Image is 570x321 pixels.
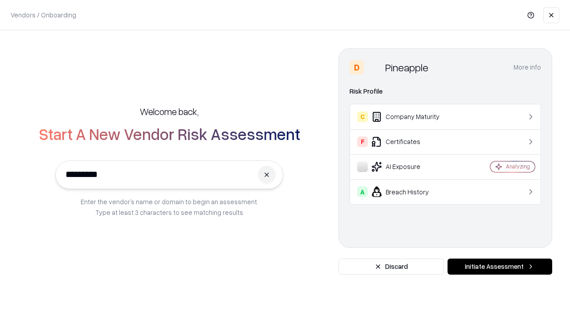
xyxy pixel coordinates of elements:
[39,125,300,143] h2: Start A New Vendor Risk Assessment
[338,259,444,275] button: Discard
[350,60,364,74] div: D
[506,163,530,170] div: Analyzing
[140,105,199,118] h5: Welcome back,
[367,60,382,74] img: Pineapple
[385,60,428,74] div: Pineapple
[448,259,552,275] button: Initiate Assessment
[357,186,464,197] div: Breach History
[357,111,464,122] div: Company Maturity
[11,10,76,20] p: Vendors / Onboarding
[357,136,368,147] div: F
[357,111,368,122] div: C
[81,196,258,218] p: Enter the vendor’s name or domain to begin an assessment. Type at least 3 characters to see match...
[357,136,464,147] div: Certificates
[357,161,464,172] div: AI Exposure
[350,86,541,97] div: Risk Profile
[513,59,541,75] button: More info
[357,186,368,197] div: A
